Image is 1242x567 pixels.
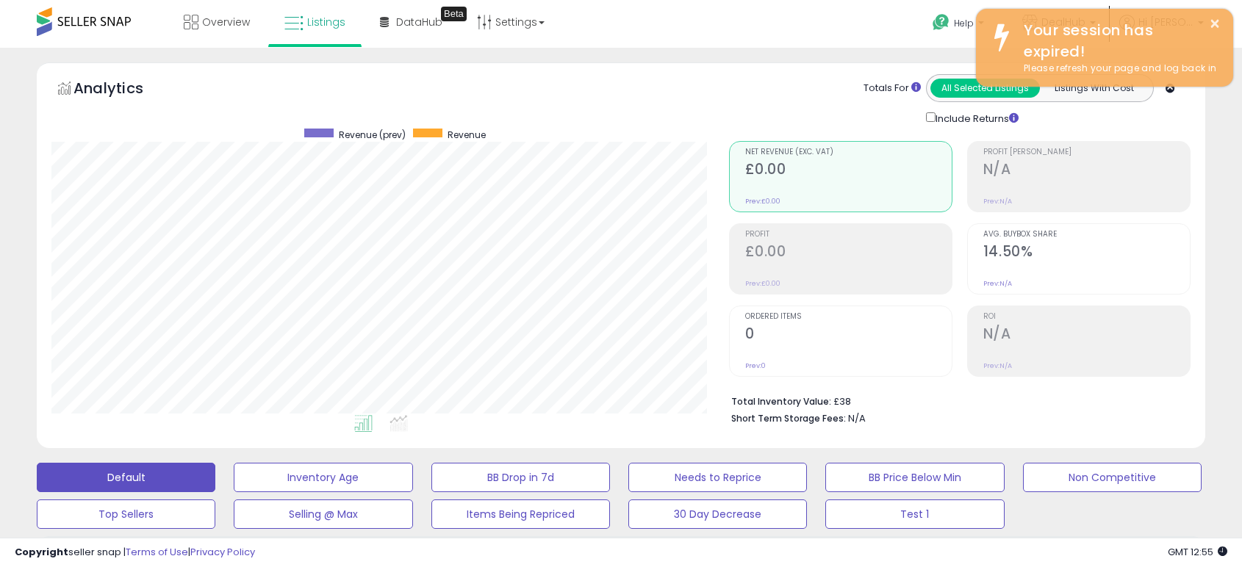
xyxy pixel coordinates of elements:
[307,15,345,29] span: Listings
[126,545,188,559] a: Terms of Use
[745,279,780,288] small: Prev: £0.00
[1023,463,1202,492] button: Non Competitive
[983,148,1190,156] span: Profit [PERSON_NAME]
[745,243,952,263] h2: £0.00
[745,325,952,345] h2: 0
[983,313,1190,321] span: ROI
[983,361,1012,370] small: Prev: N/A
[37,499,215,529] button: Top Sellers
[983,231,1190,239] span: Avg. Buybox Share
[930,79,1040,98] button: All Selected Listings
[731,395,831,408] b: Total Inventory Value:
[864,82,921,95] div: Totals For
[234,463,412,492] button: Inventory Age
[745,361,766,370] small: Prev: 0
[1013,20,1222,62] div: Your session has expired!
[731,412,846,425] b: Short Term Storage Fees:
[628,463,807,492] button: Needs to Reprice
[932,13,950,32] i: Get Help
[848,411,866,425] span: N/A
[745,197,780,206] small: Prev: £0.00
[983,197,1012,206] small: Prev: N/A
[954,17,974,29] span: Help
[234,499,412,529] button: Selling @ Max
[1013,62,1222,76] div: Please refresh your page and log back in
[745,148,952,156] span: Net Revenue (Exc. VAT)
[190,545,255,559] a: Privacy Policy
[339,129,406,141] span: Revenue (prev)
[983,243,1190,263] h2: 14.50%
[1209,15,1221,33] button: ×
[921,2,999,48] a: Help
[431,463,610,492] button: BB Drop in 7d
[396,15,442,29] span: DataHub
[15,546,255,560] div: seller snap | |
[983,279,1012,288] small: Prev: N/A
[745,231,952,239] span: Profit
[73,78,172,102] h5: Analytics
[448,129,486,141] span: Revenue
[15,545,68,559] strong: Copyright
[202,15,250,29] span: Overview
[825,463,1004,492] button: BB Price Below Min
[745,161,952,181] h2: £0.00
[731,391,1180,409] li: £38
[915,109,1036,126] div: Include Returns
[745,313,952,321] span: Ordered Items
[431,499,610,529] button: Items Being Repriced
[983,161,1190,181] h2: N/A
[1168,545,1227,559] span: 2025-09-14 12:55 GMT
[628,499,807,529] button: 30 Day Decrease
[441,7,467,21] div: Tooltip anchor
[1039,79,1149,98] button: Listings With Cost
[983,325,1190,345] h2: N/A
[825,499,1004,529] button: Test 1
[37,463,215,492] button: Default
